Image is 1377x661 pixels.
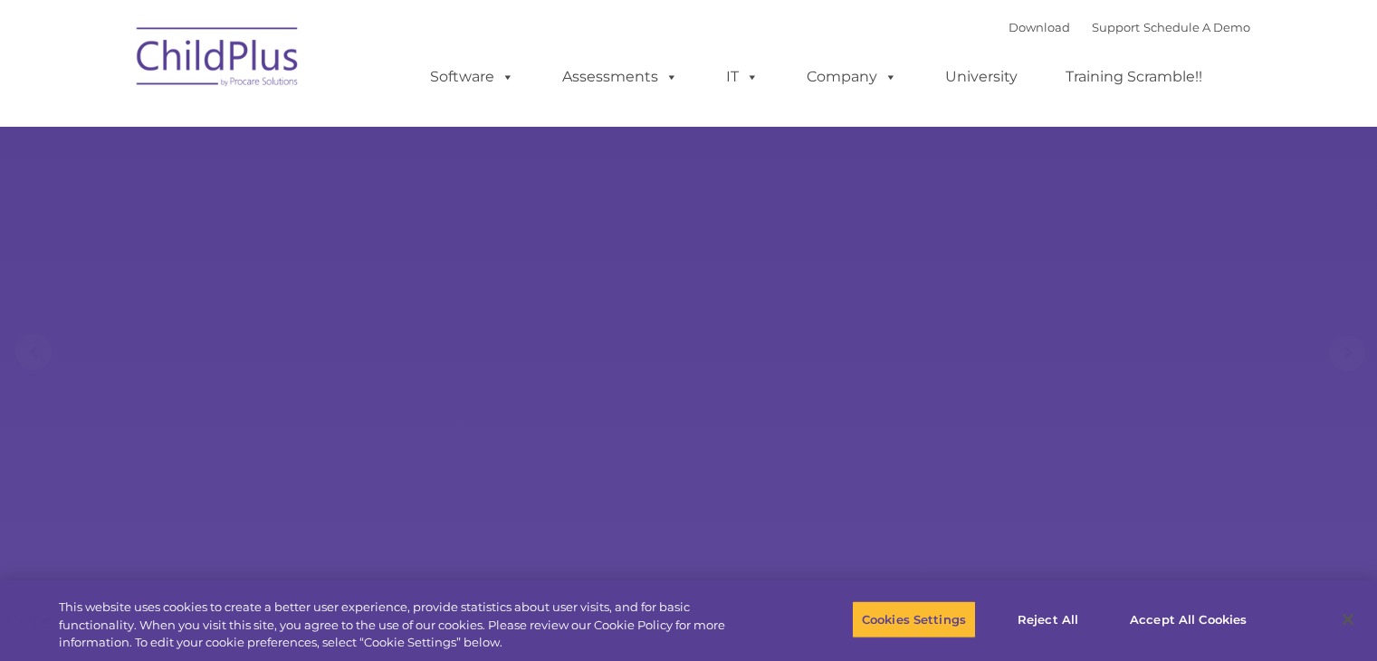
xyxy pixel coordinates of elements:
a: Training Scramble!! [1047,59,1220,95]
img: ChildPlus by Procare Solutions [128,14,309,105]
button: Reject All [991,600,1104,638]
a: Company [789,59,915,95]
a: Support [1092,20,1140,34]
button: Cookies Settings [852,600,976,638]
a: IT [708,59,777,95]
a: Schedule A Demo [1143,20,1250,34]
font: | [1009,20,1250,34]
a: Software [412,59,532,95]
a: Assessments [544,59,696,95]
button: Close [1328,599,1368,639]
div: This website uses cookies to create a better user experience, provide statistics about user visit... [59,599,758,652]
a: Download [1009,20,1070,34]
button: Accept All Cookies [1120,600,1257,638]
a: University [927,59,1036,95]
